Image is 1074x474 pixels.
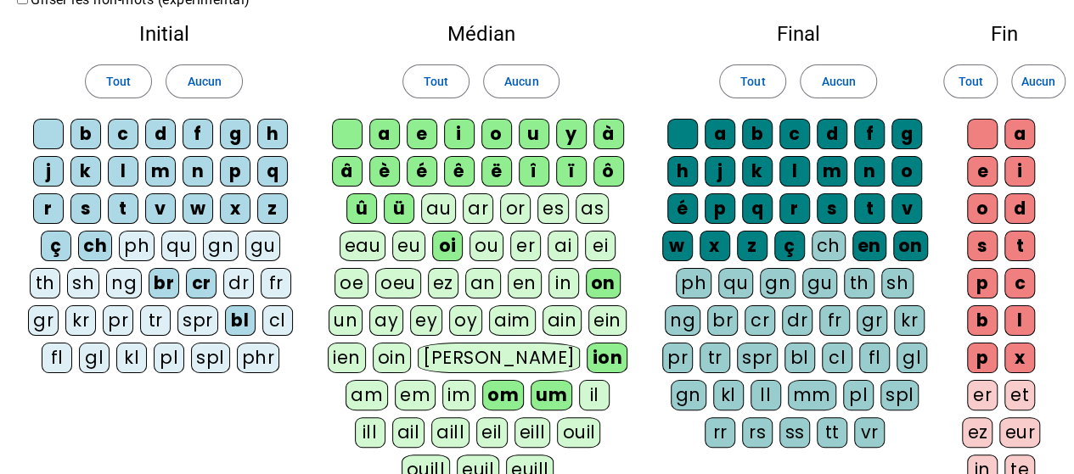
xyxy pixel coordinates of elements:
div: on [893,231,928,261]
div: ai [548,231,578,261]
div: o [967,193,998,224]
div: kr [894,305,925,336]
div: ez [428,268,458,298]
div: tt [817,417,847,448]
div: ü [384,193,414,224]
div: q [742,193,773,224]
div: oy [449,305,482,336]
div: ll [751,380,781,410]
div: [PERSON_NAME] [418,343,580,373]
div: er [510,231,541,261]
div: ph [676,268,711,298]
div: et [1004,380,1035,410]
div: r [779,193,810,224]
div: eill [515,417,551,448]
div: qu [718,268,753,298]
div: l [108,156,138,187]
button: Aucun [800,64,876,98]
div: gn [203,231,239,261]
div: ei [585,231,616,261]
div: n [854,156,885,187]
div: spl [191,343,230,373]
div: ch [78,231,112,261]
div: î [519,156,549,187]
div: pl [154,343,184,373]
div: oin [373,343,412,373]
div: in [548,268,579,298]
div: j [33,156,64,187]
button: Tout [943,64,998,98]
div: oi [432,231,463,261]
div: ë [481,156,512,187]
button: Aucun [1011,64,1066,98]
div: ill [355,417,385,448]
div: ss [779,417,810,448]
div: n [183,156,213,187]
div: cl [822,343,852,373]
div: il [579,380,610,410]
div: om [482,380,524,410]
div: gn [760,268,796,298]
span: Aucun [504,71,538,92]
div: or [500,193,531,224]
div: gu [245,231,280,261]
div: s [967,231,998,261]
div: er [967,380,998,410]
div: w [662,231,693,261]
div: rs [742,417,773,448]
div: eu [392,231,425,261]
div: ien [328,343,366,373]
div: fr [261,268,291,298]
div: gu [802,268,837,298]
div: y [556,119,587,149]
button: Aucun [483,64,559,98]
div: d [145,119,176,149]
div: eau [340,231,386,261]
div: ouil [557,417,600,448]
div: ar [463,193,493,224]
div: ey [410,305,442,336]
div: p [967,343,998,373]
div: spl [880,380,919,410]
div: v [145,193,176,224]
div: d [1004,193,1035,224]
div: un [329,305,363,336]
div: p [220,156,250,187]
div: bl [784,343,815,373]
div: k [742,156,773,187]
div: x [1004,343,1035,373]
div: z [257,193,288,224]
div: pr [662,343,693,373]
div: eur [999,417,1040,448]
button: Tout [402,64,470,98]
span: Tout [424,71,448,92]
div: è [369,156,400,187]
div: ein [588,305,627,336]
div: spr [177,305,218,336]
div: au [421,193,456,224]
div: s [817,193,847,224]
span: Aucun [187,71,221,92]
div: kr [65,305,96,336]
div: bl [225,305,256,336]
div: q [257,156,288,187]
div: c [108,119,138,149]
div: gl [897,343,927,373]
div: gr [857,305,887,336]
div: phr [237,343,280,373]
div: em [395,380,436,410]
div: â [332,156,363,187]
div: oe [335,268,368,298]
span: Aucun [1021,71,1055,92]
div: o [481,119,512,149]
div: a [1004,119,1035,149]
div: an [465,268,501,298]
div: oeu [375,268,421,298]
div: f [854,119,885,149]
div: as [576,193,609,224]
div: ô [593,156,624,187]
div: p [967,268,998,298]
div: d [817,119,847,149]
div: qu [161,231,196,261]
div: mm [788,380,836,410]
